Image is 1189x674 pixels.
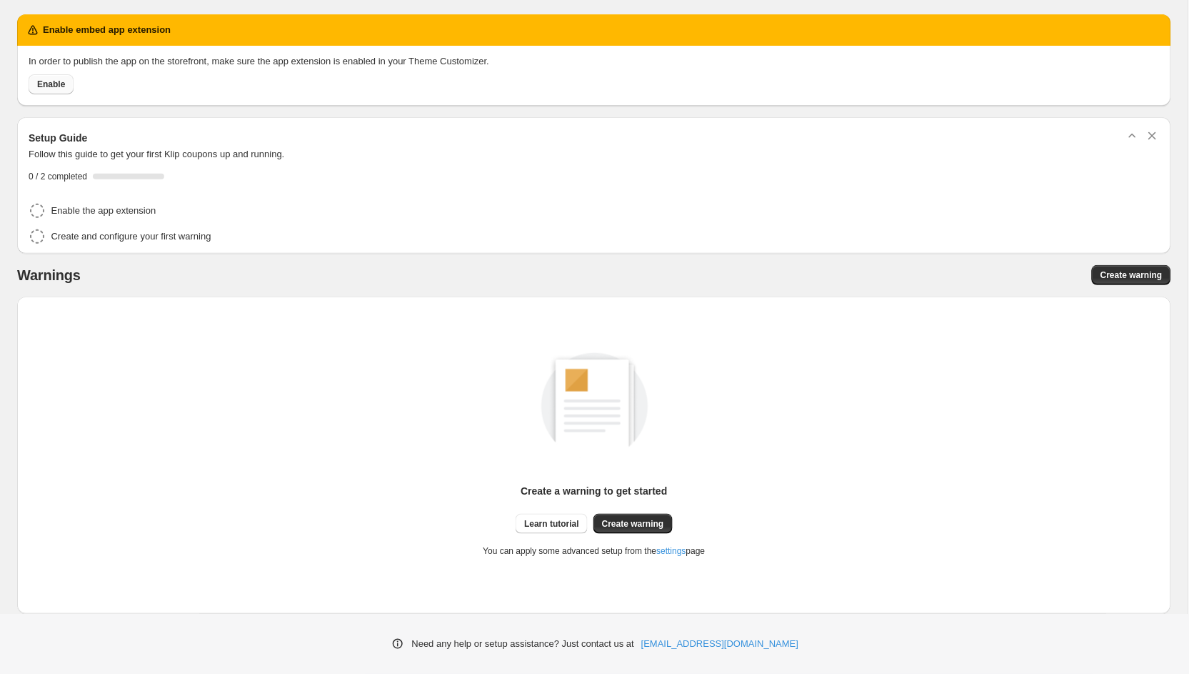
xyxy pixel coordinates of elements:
a: Learn tutorial [516,514,588,534]
span: Create warning [1100,269,1163,281]
p: In order to publish the app on the storefront, make sure the app extension is enabled in your The... [29,54,1160,69]
span: Enable [37,79,65,90]
a: settings [656,546,686,556]
button: Enable [29,74,74,94]
a: Create warning [593,514,673,534]
h4: Enable the app extension [51,204,156,218]
a: Create warning [1092,265,1171,285]
p: Follow this guide to get your first Klip coupons up and running. [29,147,1160,162]
span: Learn tutorial [524,518,579,530]
h3: Setup Guide [29,131,87,145]
h4: Create and configure your first warning [51,229,211,244]
span: 0 / 2 completed [29,171,87,182]
p: Create a warning to get started [521,484,667,498]
span: Create warning [602,518,664,530]
h2: Enable embed app extension [43,23,171,37]
h2: Warnings [17,267,81,284]
p: You can apply some advanced setup from the page [483,545,705,557]
a: [EMAIL_ADDRESS][DOMAIN_NAME] [641,637,798,651]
